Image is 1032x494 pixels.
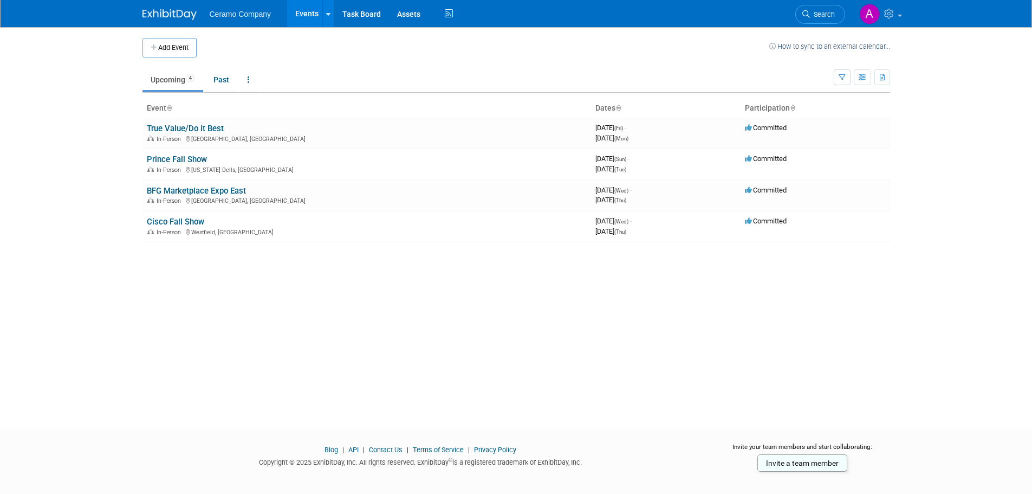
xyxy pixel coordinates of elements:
[745,124,787,132] span: Committed
[614,156,626,162] span: (Sun)
[630,217,632,225] span: -
[745,186,787,194] span: Committed
[147,229,154,234] img: In-Person Event
[625,124,626,132] span: -
[142,455,699,467] div: Copyright © 2025 ExhibitDay, Inc. All rights reserved. ExhibitDay is a registered trademark of Ex...
[142,69,203,90] a: Upcoming4
[615,104,621,112] a: Sort by Start Date
[205,69,237,90] a: Past
[745,155,787,163] span: Committed
[147,165,587,174] div: [US_STATE] Dells, [GEOGRAPHIC_DATA]
[157,136,184,143] span: In-Person
[745,217,787,225] span: Committed
[147,197,154,203] img: In-Person Event
[595,124,626,132] span: [DATE]
[449,457,452,463] sup: ®
[147,196,587,204] div: [GEOGRAPHIC_DATA], [GEOGRAPHIC_DATA]
[369,446,403,454] a: Contact Us
[591,99,741,118] th: Dates
[595,217,632,225] span: [DATE]
[595,155,629,163] span: [DATE]
[157,197,184,204] span: In-Person
[324,446,338,454] a: Blog
[147,227,587,236] div: Westfield, [GEOGRAPHIC_DATA]
[147,217,204,227] a: Cisco Fall Show
[614,136,628,142] span: (Mon)
[166,104,172,112] a: Sort by Event Name
[614,197,626,203] span: (Thu)
[157,229,184,236] span: In-Person
[614,188,628,194] span: (Wed)
[142,38,197,57] button: Add Event
[614,229,626,235] span: (Thu)
[614,166,626,172] span: (Tue)
[595,227,626,235] span: [DATE]
[360,446,367,454] span: |
[769,42,890,50] a: How to sync to an external calendar...
[790,104,795,112] a: Sort by Participation Type
[595,186,632,194] span: [DATE]
[614,125,623,131] span: (Fri)
[715,442,890,459] div: Invite your team members and start collaborating:
[348,446,359,454] a: API
[465,446,472,454] span: |
[157,166,184,174] span: In-Person
[630,186,632,194] span: -
[147,155,207,164] a: Prince Fall Show
[595,134,628,142] span: [DATE]
[741,99,890,118] th: Participation
[795,5,845,24] a: Search
[147,124,224,133] a: True Value/Do it Best
[142,9,197,20] img: ExhibitDay
[186,74,195,82] span: 4
[595,165,626,173] span: [DATE]
[147,134,587,143] div: [GEOGRAPHIC_DATA], [GEOGRAPHIC_DATA]
[147,186,246,196] a: BFG Marketplace Expo East
[142,99,591,118] th: Event
[595,196,626,204] span: [DATE]
[147,136,154,141] img: In-Person Event
[474,446,516,454] a: Privacy Policy
[810,10,835,18] span: Search
[757,454,847,472] a: Invite a team member
[340,446,347,454] span: |
[859,4,880,24] img: Ayesha Begum
[413,446,464,454] a: Terms of Service
[210,10,271,18] span: Ceramo Company
[147,166,154,172] img: In-Person Event
[628,155,629,163] span: -
[614,219,628,224] span: (Wed)
[404,446,411,454] span: |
